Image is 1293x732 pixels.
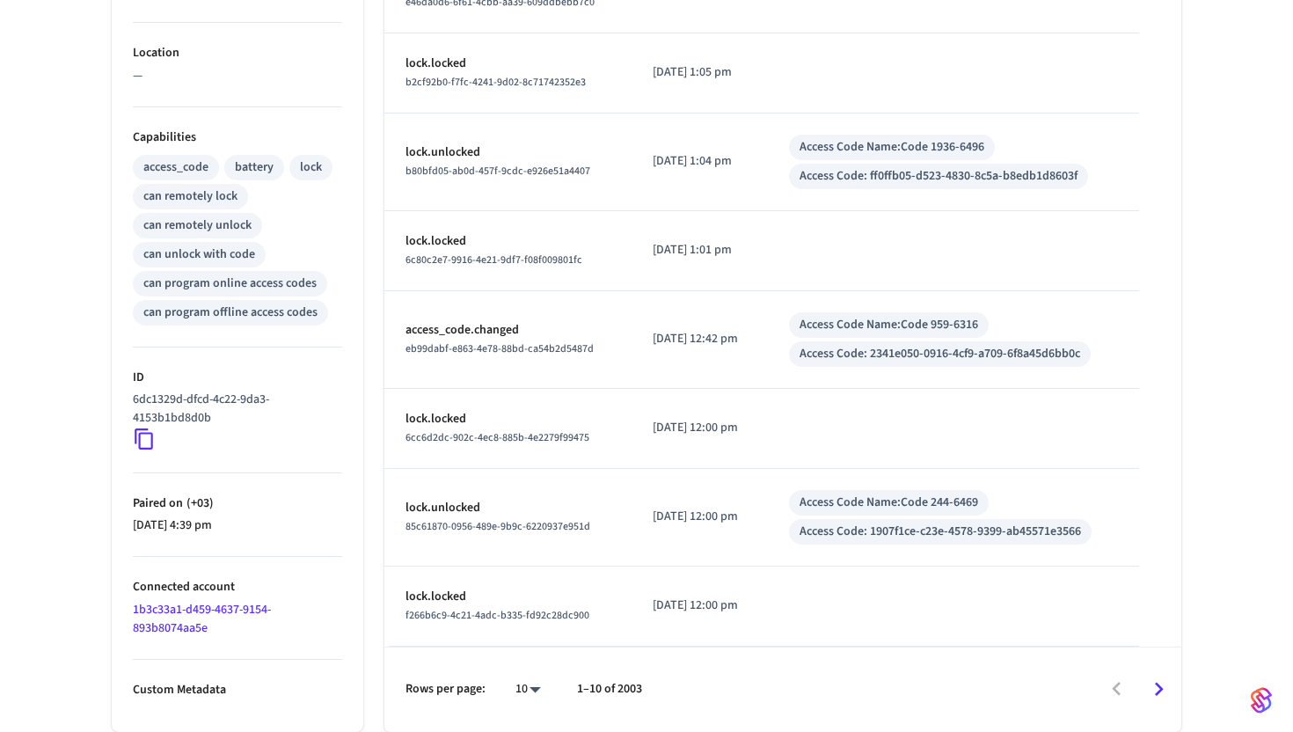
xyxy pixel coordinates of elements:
[300,158,322,177] div: lock
[653,508,747,526] p: [DATE] 12:00 pm
[405,253,582,267] span: 6c80c2e7-9916-4e21-9df7-f08f009801fc
[800,138,984,157] div: Access Code Name: Code 1936-6496
[405,75,586,90] span: b2cf92b0-f7fc-4241-9d02-8c71742352e3
[133,681,342,699] p: Custom Metadata
[405,410,610,428] p: lock.locked
[800,494,978,512] div: Access Code Name: Code 244-6469
[653,330,747,348] p: [DATE] 12:42 pm
[183,494,214,512] span: ( +03 )
[143,158,208,177] div: access_code
[405,55,610,73] p: lock.locked
[800,167,1077,186] div: Access Code: ff0ffb05-d523-4830-8c5a-b8edb1d8603f
[405,232,610,251] p: lock.locked
[653,597,747,615] p: [DATE] 12:00 pm
[577,680,642,699] p: 1–10 of 2003
[405,519,590,534] span: 85c61870-0956-489e-9b9c-6220937e951d
[143,304,318,322] div: can program offline access codes
[1251,686,1272,714] img: SeamLogoGradient.69752ec5.svg
[653,63,747,82] p: [DATE] 1:05 pm
[143,245,255,264] div: can unlock with code
[133,578,342,597] p: Connected account
[653,419,747,437] p: [DATE] 12:00 pm
[1138,669,1180,710] button: Go to next page
[143,187,237,206] div: can remotely lock
[133,494,342,513] p: Paired on
[405,680,486,699] p: Rows per page:
[653,152,747,171] p: [DATE] 1:04 pm
[507,677,549,702] div: 10
[405,143,610,162] p: lock.unlocked
[405,608,589,623] span: f266b6c9-4c21-4adc-b335-fd92c28dc900
[133,67,342,85] p: —
[405,164,590,179] span: b80bfd05-ab0d-457f-9cdc-e926e51a4407
[405,499,610,517] p: lock.unlocked
[405,588,610,606] p: lock.locked
[143,216,252,235] div: can remotely unlock
[133,601,271,637] a: 1b3c33a1-d459-4637-9154-893b8074aa5e
[405,341,594,356] span: eb99dabf-e863-4e78-88bd-ca54b2d5487d
[133,128,342,147] p: Capabilities
[133,516,342,535] p: [DATE] 4:39 pm
[133,44,342,62] p: Location
[405,430,589,445] span: 6cc6d2dc-902c-4ec8-885b-4e2279f99475
[800,523,1081,541] div: Access Code: 1907f1ce-c23e-4578-9399-ab45571e3566
[133,369,342,387] p: ID
[405,321,610,340] p: access_code.changed
[235,158,274,177] div: battery
[653,241,747,260] p: [DATE] 1:01 pm
[143,274,317,293] div: can program online access codes
[800,345,1080,363] div: Access Code: 2341e050-0916-4cf9-a709-6f8a45d6bb0c
[133,391,335,428] p: 6dc1329d-dfcd-4c22-9da3-4153b1bd8d0b
[800,316,978,334] div: Access Code Name: Code 959-6316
